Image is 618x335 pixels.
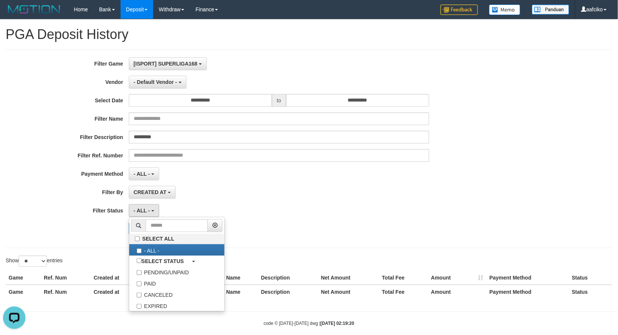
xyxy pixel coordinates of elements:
[129,57,207,70] button: [ISPORT] SUPERLIGA168
[487,285,569,299] th: Payment Method
[129,256,224,266] a: SELECT STATUS
[137,281,142,286] input: PAID
[91,271,159,285] th: Created at
[258,271,318,285] th: Description
[41,285,91,299] th: Ref. Num
[318,271,379,285] th: Net Amount
[129,204,159,217] button: - ALL -
[129,167,159,180] button: - ALL -
[440,4,478,15] img: Feedback.jpg
[532,4,569,15] img: panduan.png
[428,285,487,299] th: Amount
[91,285,159,299] th: Created at
[569,285,612,299] th: Status
[19,256,47,267] select: Showentries
[135,236,140,241] input: SELECT ALL
[223,285,258,299] th: Name
[129,234,224,244] label: SELECT ALL
[223,271,258,285] th: Name
[137,293,142,298] input: CANCELED
[134,79,177,85] span: - Default Vendor -
[428,271,487,285] th: Amount
[6,285,41,299] th: Game
[137,304,142,309] input: EXPIRED
[129,244,224,256] label: - ALL -
[6,27,612,42] h1: PGA Deposit History
[134,61,197,67] span: [ISPORT] SUPERLIGA168
[379,271,428,285] th: Total Fee
[321,321,354,326] strong: [DATE] 02:19:20
[6,4,63,15] img: MOTION_logo.png
[318,285,379,299] th: Net Amount
[129,76,187,88] button: - Default Vendor -
[487,271,569,285] th: Payment Method
[134,171,150,177] span: - ALL -
[134,189,167,195] span: CREATED AT
[264,321,354,326] small: code © [DATE]-[DATE] dwg |
[129,300,224,311] label: EXPIRED
[129,186,176,199] button: CREATED AT
[272,94,286,107] span: to
[129,266,224,277] label: PENDING/UNPAID
[6,271,41,285] th: Game
[489,4,521,15] img: Button%20Memo.svg
[137,248,142,253] input: - ALL -
[129,289,224,300] label: CANCELED
[142,258,184,264] b: SELECT STATUS
[3,3,25,25] button: Open LiveChat chat widget
[137,258,142,263] input: SELECT STATUS
[379,285,428,299] th: Total Fee
[6,256,63,267] label: Show entries
[41,271,91,285] th: Ref. Num
[569,271,612,285] th: Status
[258,285,318,299] th: Description
[134,208,150,214] span: - ALL -
[137,270,142,275] input: PENDING/UNPAID
[129,277,224,289] label: PAID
